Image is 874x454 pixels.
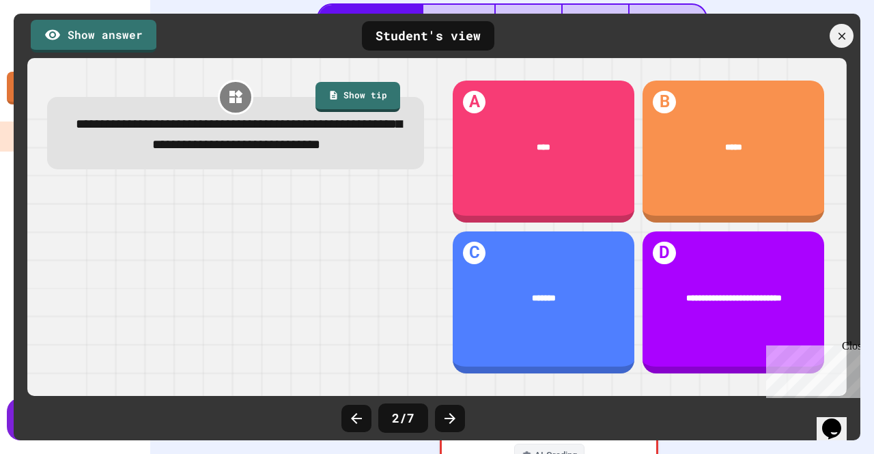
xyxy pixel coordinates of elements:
[761,340,860,398] iframe: chat widget
[315,82,400,112] a: Show tip
[5,5,94,87] div: Chat with us now!Close
[378,403,428,433] div: 2 / 7
[653,242,676,265] h1: D
[653,91,676,114] h1: B
[463,242,486,265] h1: C
[817,399,860,440] iframe: chat widget
[31,20,156,53] a: Show answer
[463,91,486,114] h1: A
[362,21,494,51] div: Student's view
